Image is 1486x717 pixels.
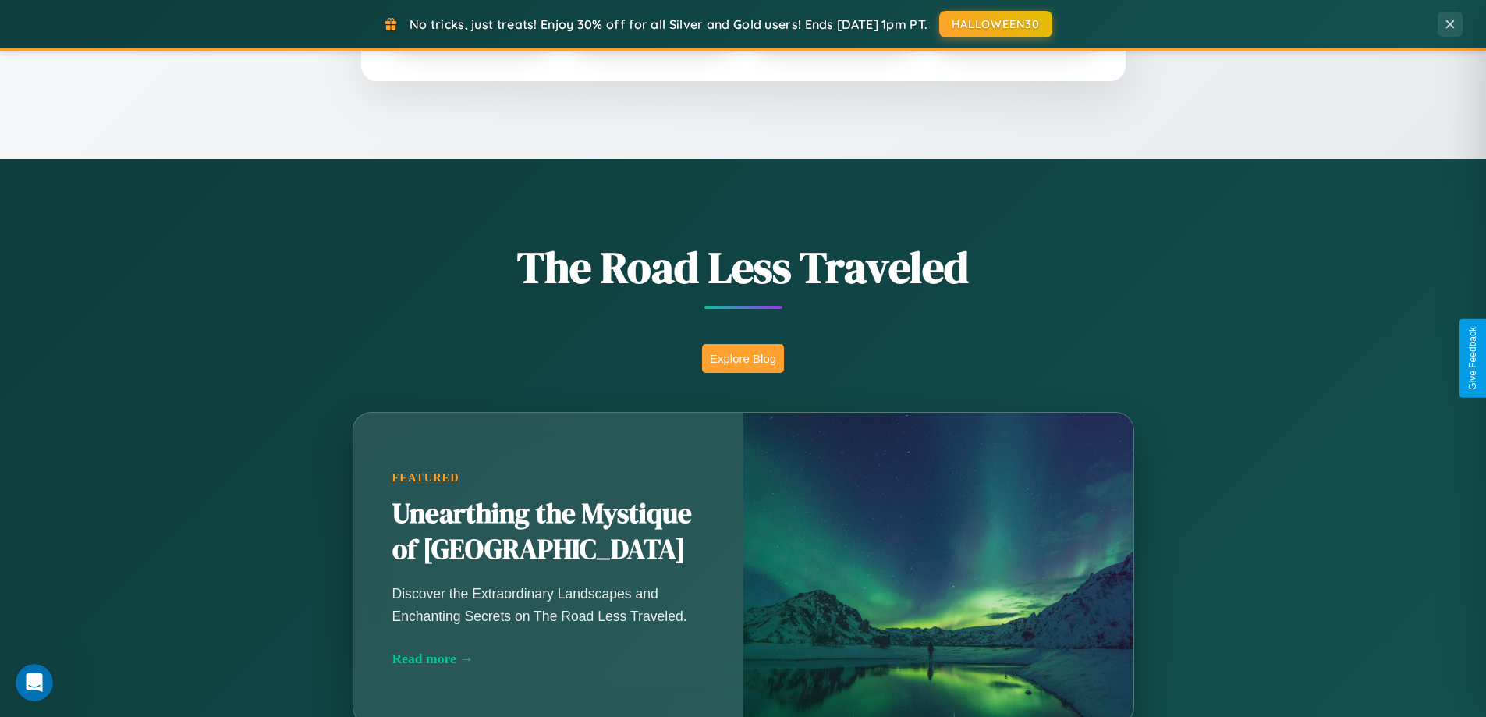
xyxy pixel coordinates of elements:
div: Featured [392,471,704,485]
h1: The Road Less Traveled [275,237,1211,297]
h2: Unearthing the Mystique of [GEOGRAPHIC_DATA] [392,496,704,568]
iframe: Intercom live chat [16,664,53,701]
p: Discover the Extraordinary Landscapes and Enchanting Secrets on The Road Less Traveled. [392,583,704,626]
div: Read more → [392,651,704,667]
button: HALLOWEEN30 [939,11,1052,37]
button: Explore Blog [702,344,784,373]
span: No tricks, just treats! Enjoy 30% off for all Silver and Gold users! Ends [DATE] 1pm PT. [410,16,927,32]
div: Give Feedback [1467,327,1478,390]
